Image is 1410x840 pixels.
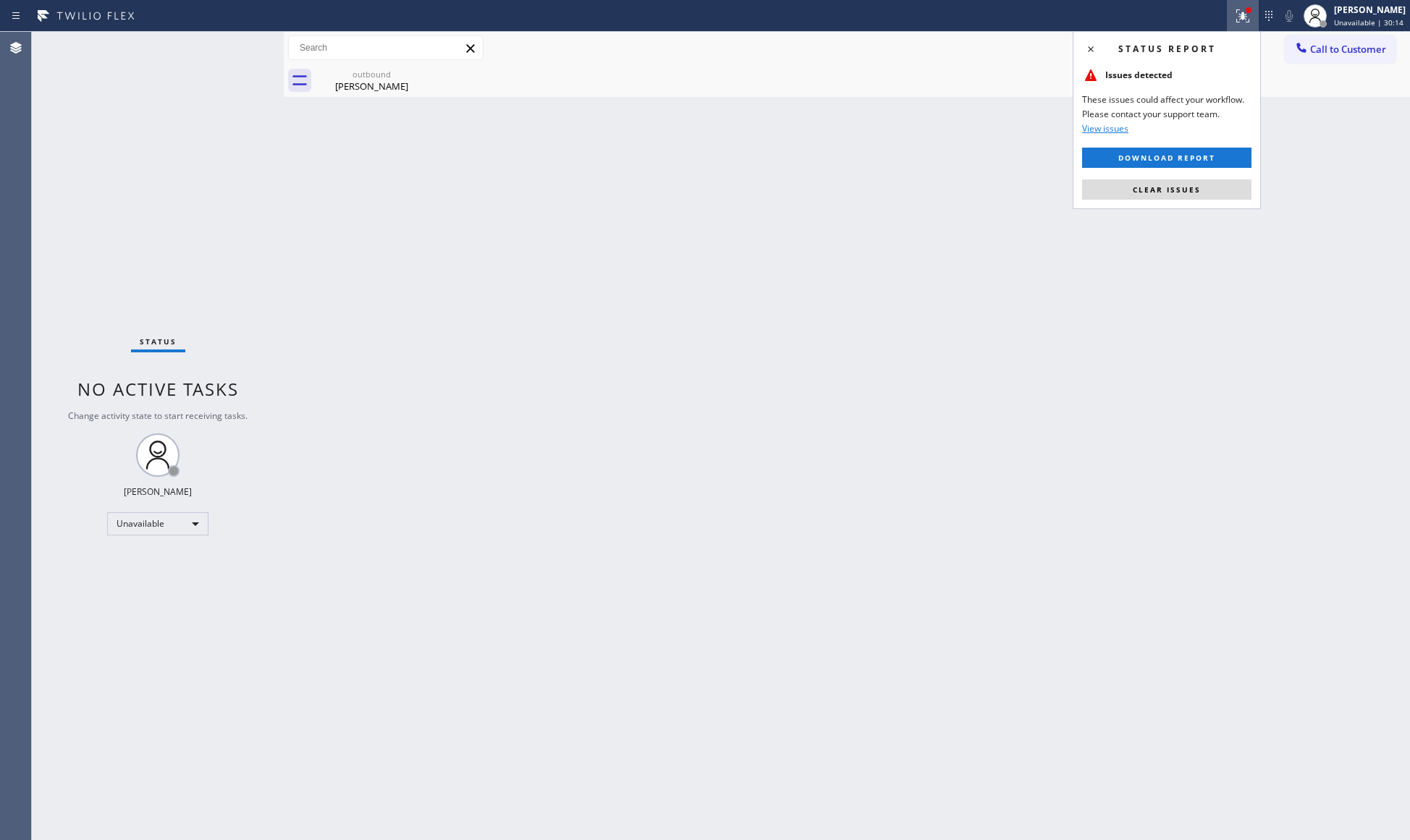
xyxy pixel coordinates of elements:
[68,410,248,422] span: Change activity state to start receiving tasks.
[317,80,426,93] div: [PERSON_NAME]
[140,336,177,347] span: Status
[1334,17,1403,27] span: Unavailable | 30:14
[124,485,192,498] div: [PERSON_NAME]
[1279,6,1299,26] button: Mute
[1285,35,1396,63] button: Call to Customer
[317,64,426,97] div: Mike Kafle
[1310,43,1386,56] span: Call to Customer
[77,377,239,401] span: No active tasks
[317,69,426,80] div: outbound
[1334,4,1406,16] div: [PERSON_NAME]
[107,512,208,535] div: Unavailable
[289,36,483,59] input: Search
